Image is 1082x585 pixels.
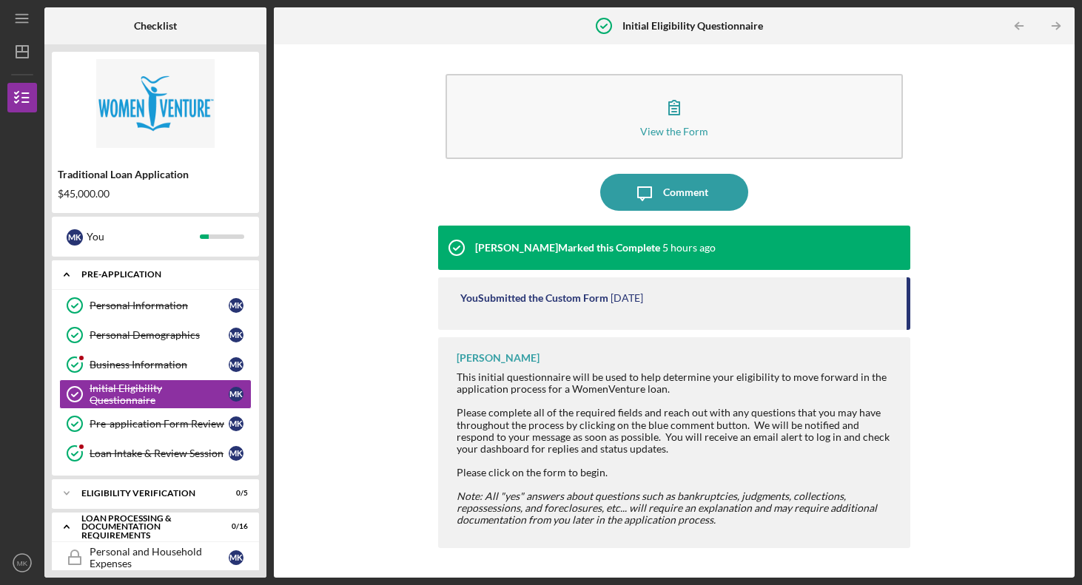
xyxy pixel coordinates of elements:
div: $45,000.00 [58,188,253,200]
a: Pre-application Form ReviewMK [59,409,252,439]
div: You Submitted the Custom Form [460,292,608,304]
div: M K [229,550,243,565]
a: Personal InformationMK [59,291,252,320]
div: Personal Demographics [90,329,229,341]
div: Personal Information [90,300,229,311]
div: This initial questionnaire will be used to help determine your eligibility to move forward in the... [457,371,895,395]
div: You [87,224,200,249]
div: Pre-application Form Review [90,418,229,430]
div: M K [229,387,243,402]
b: Checklist [134,20,177,32]
div: Business Information [90,359,229,371]
div: [PERSON_NAME] [457,352,540,364]
div: 0 / 5 [221,489,248,498]
div: M K [229,357,243,372]
div: Please click on the form to begin. [457,467,895,479]
div: Eligibility Verification [81,489,211,498]
text: MK [17,559,28,567]
button: View the Form [446,74,902,159]
div: [PERSON_NAME] Marked this Complete [475,242,660,254]
em: Note: All "yes" answers about questions such as bankruptcies, judgments, collections, repossessio... [457,490,877,526]
div: Personal and Household Expenses [90,546,229,569]
a: Loan Intake & Review SessionMK [59,439,252,468]
div: View the Form [640,126,708,137]
time: 2025-10-08 16:41 [611,292,643,304]
a: Business InformationMK [59,350,252,379]
div: M K [229,416,243,431]
div: M K [229,446,243,461]
div: Pre-Application [81,270,241,279]
a: Personal and Household ExpensesMK [59,543,252,572]
div: M K [67,229,83,246]
div: M K [229,328,243,342]
div: 0 / 16 [221,522,248,531]
div: Initial Eligibility Questionnaire [90,382,229,406]
div: M K [229,298,243,313]
a: Personal DemographicsMK [59,320,252,350]
b: Initial Eligibility Questionnaire [622,20,763,32]
a: Initial Eligibility QuestionnaireMK [59,379,252,409]
div: Loan Processing & Documentation Requirements [81,514,211,540]
div: Please complete all of the required fields and reach out with any questions that you may have thr... [457,407,895,454]
button: MK [7,548,37,578]
div: Traditional Loan Application [58,169,253,180]
img: Product logo [52,59,259,148]
div: Comment [663,174,708,211]
time: 2025-10-09 17:03 [662,242,716,254]
div: Loan Intake & Review Session [90,447,229,459]
button: Comment [600,174,748,211]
